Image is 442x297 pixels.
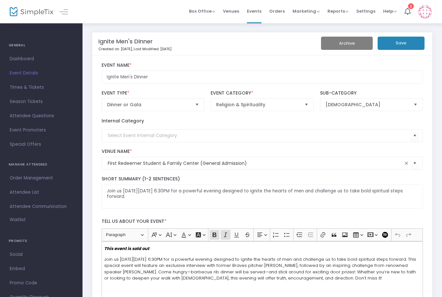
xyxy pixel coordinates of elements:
span: Reports [327,8,348,14]
span: Event Promoters [10,126,73,134]
button: Select [410,157,419,170]
span: Dashboard [10,55,73,63]
span: Attendee Questions [10,112,73,120]
span: Venues [223,3,239,19]
input: Select Venue [108,160,403,167]
span: Settings [356,3,375,19]
label: Event Category [211,90,314,96]
button: Select [411,98,420,111]
span: clear [403,159,410,167]
span: Attendee List [10,188,73,197]
strong: This event is sold out [104,246,149,252]
label: Venue Name [102,149,423,154]
label: Tell us about your event [98,215,426,228]
button: Save [378,37,425,50]
span: Promo Code [10,279,73,287]
span: Join us [DATE][DATE] 6:30PM for a powerful evening designed to ignite the hearts of men and chall... [104,256,416,281]
input: Enter Event Name [102,71,423,84]
span: Events [247,3,261,19]
span: Season Tickets [10,97,73,106]
span: Help [383,8,397,14]
p: Created on: [DATE] [98,46,317,52]
span: Marketing [293,8,320,14]
span: Embed [10,265,73,273]
span: , Last Modified: [DATE] [132,46,171,51]
span: Religion & Spirituality [216,101,299,108]
label: Internal Category [102,118,144,124]
span: Waitlist [10,217,26,223]
label: Sub-Category [320,90,423,96]
span: Short Summary (1-2 Sentences) [102,176,180,182]
span: Paragraph [106,231,139,239]
span: Social [10,250,73,259]
span: Dinner or Gala [107,101,190,108]
span: Box Office [189,8,215,14]
h4: PROMOTE [9,234,74,247]
h4: GENERAL [9,39,74,52]
div: Editor toolbar [102,228,423,241]
button: Select [410,129,419,142]
button: Select [193,98,202,111]
m-panel-title: Ignite Men's Dinner [98,37,153,46]
button: Archive [321,37,373,50]
button: Select [302,98,311,111]
label: Event Type [102,90,204,96]
label: Event Name [102,63,423,68]
span: Attendee Communication [10,202,73,211]
span: [DEMOGRAPHIC_DATA] [326,101,408,108]
span: Orders [269,3,285,19]
span: Times & Tickets [10,83,73,92]
div: 1 [408,3,414,9]
span: Order Management [10,174,73,182]
input: Select Event Internal Category [108,132,411,139]
span: Special Offers [10,140,73,149]
span: Event Details [10,69,73,77]
button: Paragraph [103,230,147,240]
h4: MANAGE ATTENDEES [9,158,74,171]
